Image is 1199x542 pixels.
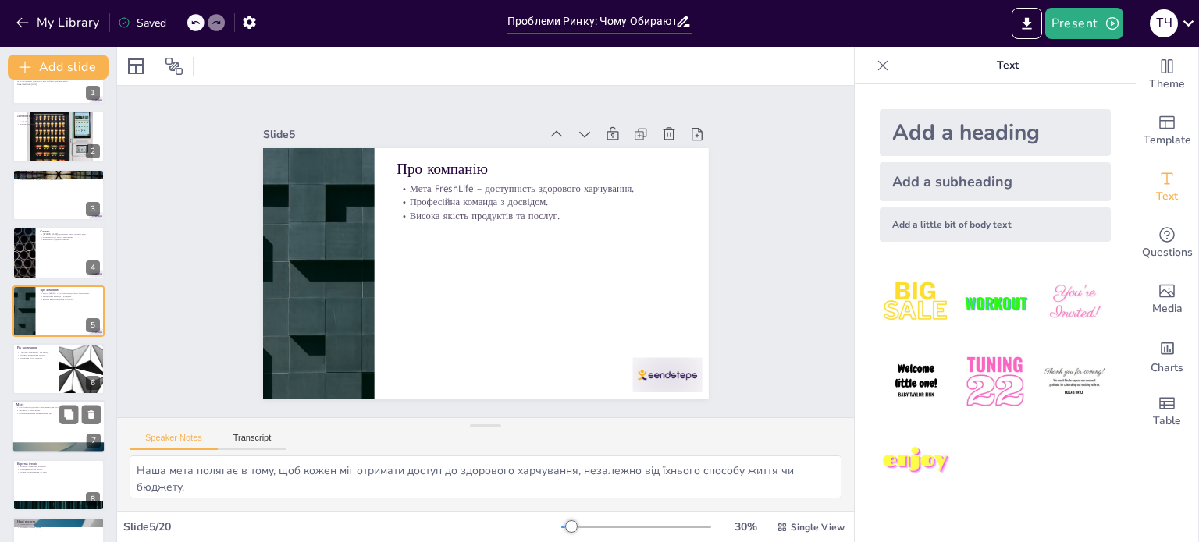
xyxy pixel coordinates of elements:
img: 7.jpeg [880,425,952,498]
span: Position [165,57,183,76]
button: Т Ч [1150,8,1178,39]
div: 5 [86,318,100,332]
div: Saved [118,16,166,30]
div: Get real-time input from your audience [1136,215,1198,271]
div: 2 [86,144,100,158]
div: 8 [86,492,100,506]
div: 30 % [727,519,764,534]
p: [PERSON_NAME] відображає нашу основну ідею. [40,233,100,236]
div: Add text boxes [1136,159,1198,215]
div: 5 [12,285,105,337]
p: Доставка готових страв. [17,526,100,529]
p: Професійна команда з досвідом. [414,170,693,273]
span: Charts [1151,360,1183,377]
button: Transcript [218,433,287,450]
div: Add ready made slides [1136,103,1198,159]
img: 1.jpeg [880,267,952,339]
p: Професійна команда з досвідом. [40,295,100,298]
p: Онлайн-консультації з дієтологом. [17,529,100,532]
span: Questions [1142,244,1193,261]
div: 3 [12,169,105,221]
p: Прагнення стати лідером. [17,356,54,360]
div: Add a little bit of body text [880,207,1111,242]
div: Т Ч [1150,9,1178,37]
p: FreshLife прагне виділитися на ринку. [17,119,100,122]
div: 8 [12,459,105,511]
p: Логотип відображає нашу місію. [17,122,100,126]
p: Висока якість продуктів та послуг. [40,298,100,301]
p: Висока якість продуктів та послуг. [410,183,689,286]
p: Мета FreshLife – доступність здорового харчування. [418,158,698,260]
p: Мета FreshLife – доступність здорового харчування. [40,292,100,295]
p: Основне завдання визначає наші дії. [16,413,101,416]
span: Single View [791,521,845,533]
span: Table [1153,413,1181,430]
div: 4 [86,260,100,275]
div: 4 [12,227,105,278]
span: Template [1144,132,1191,149]
p: Про компанію [40,287,100,292]
div: 6 [12,343,105,395]
div: Add charts and graphs [1136,328,1198,384]
div: Change the overall theme [1136,47,1198,103]
img: 2.jpeg [959,267,1031,339]
p: Місія [16,402,101,407]
input: Insert title [507,10,675,33]
img: 4.jpeg [880,345,952,418]
button: Add slide [8,55,109,80]
div: Slide 5 / 20 [123,519,561,534]
button: Duplicate Slide [59,406,78,424]
p: Назва компанії [17,172,100,176]
textarea: Наша мета полягає в тому, щоб кожен міг отримати доступ до здорового харчування, незалежно від їх... [130,455,841,498]
div: 7 [87,434,101,448]
p: Історія про прагнення до змін. [17,470,100,473]
div: 1 [86,86,100,100]
p: Початок з невеликої команди. [17,465,100,468]
button: My Library [12,10,106,35]
p: У цій презентації ми розглянемо проблеми ринку здорового харчування, переваги FreshLife та як ми ... [17,77,100,83]
div: 3 [86,202,100,216]
p: Рік заснування [17,345,54,350]
p: Generated with [URL] [17,83,100,86]
div: 2 [12,111,105,162]
p: Зручність у харчуванні. [16,409,101,413]
div: Add a table [1136,384,1198,440]
p: Доступність та зручність – наші пріоритети. [17,181,100,184]
button: Present [1045,8,1123,39]
p: FreshLife пропонує якісні рішення. [17,175,100,178]
p: FreshLife заснована у 2020 році. [17,351,54,354]
div: Add a subheading [880,162,1111,201]
p: Індивідуальні раціони для кожного. [17,523,100,526]
p: Логотип FreshLife символізує здорове харчування. [17,117,100,120]
span: Media [1152,300,1183,317]
img: 6.jpeg [1038,345,1111,418]
button: Speaker Notes [130,433,218,450]
img: 5.jpeg [959,345,1031,418]
p: Про компанію [423,136,705,245]
p: Логотип компанії [17,113,100,118]
div: 7 [12,401,105,454]
div: Add images, graphics, shapes or video [1136,271,1198,328]
p: Text [895,47,1120,84]
p: Наші послуги [17,519,100,524]
p: Коротка історія [17,461,100,466]
div: 1 [12,53,105,105]
span: Text [1156,188,1178,205]
span: Theme [1149,76,1185,93]
p: Доступність здорового харчування для всіх. [16,406,101,409]
div: Slide 5 [308,64,575,164]
button: Export to PowerPoint [1012,8,1042,39]
p: Слоган [40,229,100,234]
div: Layout [123,54,148,79]
img: 3.jpeg [1038,267,1111,339]
div: 6 [86,376,100,390]
p: Важливість свідомого вибору. [40,239,100,242]
p: Запрошення до змін у харчуванні. [40,236,100,239]
p: Зосередженість на якості. [17,468,100,471]
p: Ми допомагаємо людям зробити здоровий вибір. [17,178,100,181]
button: Delete Slide [82,406,101,424]
p: Активне розширення послуг. [17,354,54,357]
div: Add a heading [880,109,1111,156]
